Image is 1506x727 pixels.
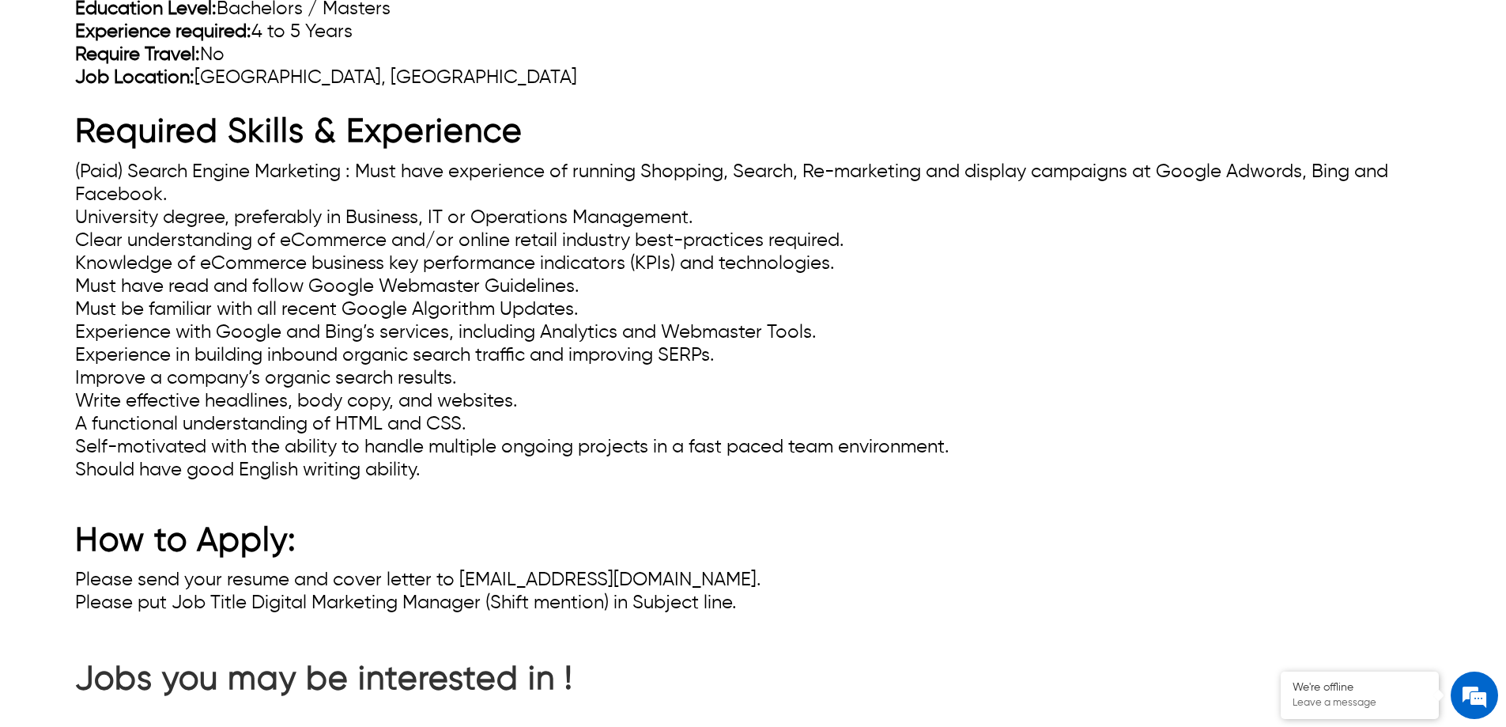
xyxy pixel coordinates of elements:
[75,44,1431,66] li: No
[109,415,120,425] img: salesiqlogo_leal7QplfZFryJ6FIlVepeu7OftD7mt8q6exU6-34PB8prfIgodN67KcxXM9Y7JQ_.png
[75,569,1431,592] li: Please send your resume and cover letter to [EMAIL_ADDRESS][DOMAIN_NAME].
[8,432,301,487] textarea: Type your message and click 'Submit'
[75,66,1431,89] li: [GEOGRAPHIC_DATA], [GEOGRAPHIC_DATA]
[75,413,1431,436] li: A functional understanding of HTML and CSS.
[75,161,1431,206] li: (Paid) Search Engine Marketing : Must have experience of running Shopping, Search, Re-marketing a...
[232,487,287,509] em: Submit
[259,8,297,46] div: Minimize live chat window
[1293,681,1427,695] div: We're offline
[75,367,1431,390] li: Improve a company’s organic search results.
[1293,697,1427,710] p: Leave a message
[124,415,201,426] em: Driven by SalesIQ
[75,298,1431,321] li: Must be familiar with all recent Google Algorithm Updates.
[33,199,276,359] span: We are offline. Please leave us a message.
[75,112,1431,160] h2: Required Skills & Experience
[75,229,1431,252] li: Clear understanding of eCommerce and/or online retail industry best-practices required.
[75,482,1431,570] h2: How to Apply:
[82,89,266,109] div: Leave a message
[75,660,573,707] h2: Jobs you may be interested in !
[75,22,251,41] strong: Experience required:
[75,45,200,64] strong: Require Travel:
[75,592,1431,615] li: Please put Job Title Digital Marketing Manager (Shift mention) in Subject line.
[75,252,1431,275] li: Knowledge of eCommerce business key performance indicators (KPIs) and technologies.
[75,21,1431,44] li: 4 to 5 Years
[75,436,1431,459] li: Self-motivated with the ability to handle multiple ongoing projects in a fast paced team environm...
[75,206,1431,229] li: University degree, preferably in Business, IT or Operations Management.
[75,390,1431,413] li: Write effective headlines, body copy, and websites.
[75,344,1431,367] li: Experience in building inbound organic search traffic and improving SERPs.
[75,275,1431,298] li: Must have read and follow Google Webmaster Guidelines.
[75,321,1431,344] li: Experience with Google and Bing’s services, including Analytics and Webmaster Tools.
[27,95,66,104] img: logo_Zg8I0qSkbAqR2WFHt3p6CTuqpyXMFPubPcD2OT02zFN43Cy9FUNNG3NEPhM_Q1qe_.png
[75,68,194,87] strong: Job Location:
[75,459,1431,482] li: Should have good English writing ability.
